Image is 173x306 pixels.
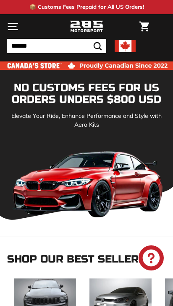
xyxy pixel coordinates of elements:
h1: NO CUSTOMS FEES FOR US ORDERS UNDERS $800 USD [7,82,166,105]
img: Logo_285_Motorsport_areodynamics_components [70,20,103,34]
p: 📦 Customs Fees Prepaid for All US Orders! [29,3,144,11]
input: Search [7,39,106,53]
p: Elevate Your Ride, Enhance Performance and Style with Aero Kits [7,112,166,129]
h2: Shop our Best Sellers [7,254,166,265]
inbox-online-store-chat: Shopify online store chat [136,245,166,273]
a: Cart [135,15,153,38]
